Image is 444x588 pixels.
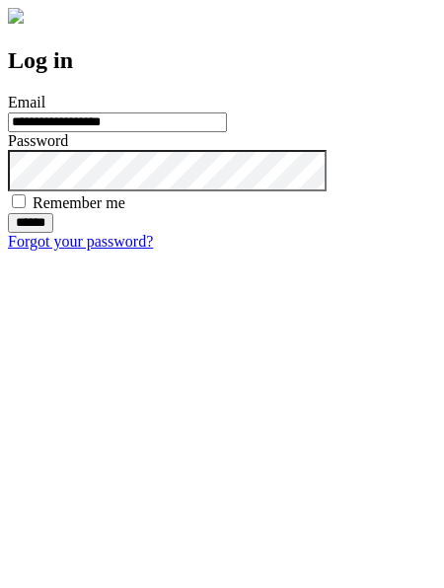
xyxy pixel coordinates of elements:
label: Password [8,132,68,149]
h2: Log in [8,47,436,74]
label: Remember me [33,194,125,211]
label: Email [8,94,45,110]
img: logo-4e3dc11c47720685a147b03b5a06dd966a58ff35d612b21f08c02c0306f2b779.png [8,8,24,24]
a: Forgot your password? [8,233,153,250]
